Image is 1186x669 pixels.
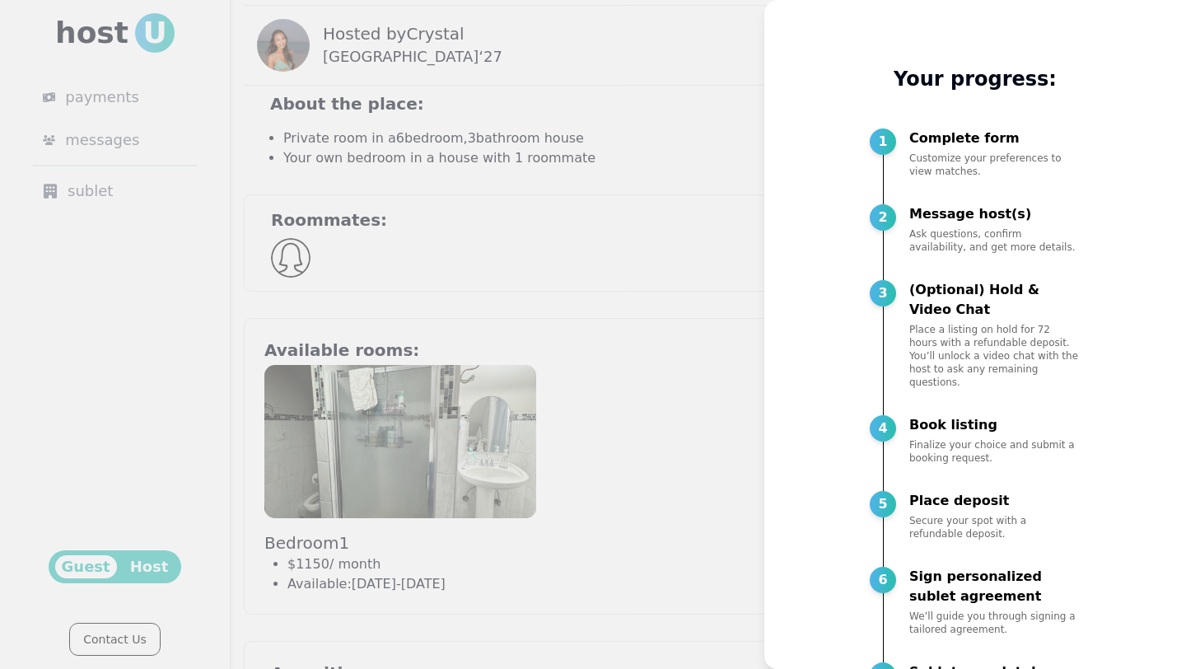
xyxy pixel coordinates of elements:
div: 3 [870,280,896,306]
p: Ask questions, confirm availability, and get more details. [909,227,1081,254]
p: Secure your spot with a refundable deposit. [909,514,1081,540]
p: Message host(s) [909,204,1081,224]
p: Customize your preferences to view matches. [909,152,1081,178]
p: We’ll guide you through signing a tailored agreement. [909,610,1081,636]
div: 5 [870,491,896,517]
p: Sign personalized sublet agreement [909,567,1081,606]
div: 2 [870,204,896,231]
p: Complete form [909,129,1081,148]
div: 1 [870,129,896,155]
div: 6 [870,567,896,593]
p: Place a listing on hold for 72 hours with a refundable deposit. You’ll unlock a video chat with t... [909,323,1081,389]
p: Place deposit [909,491,1081,511]
p: Book listing [909,415,1081,435]
p: (Optional) Hold & Video Chat [909,280,1081,320]
p: Your progress: [870,66,1081,92]
p: Finalize your choice and submit a booking request. [909,438,1081,465]
div: 4 [870,415,896,442]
